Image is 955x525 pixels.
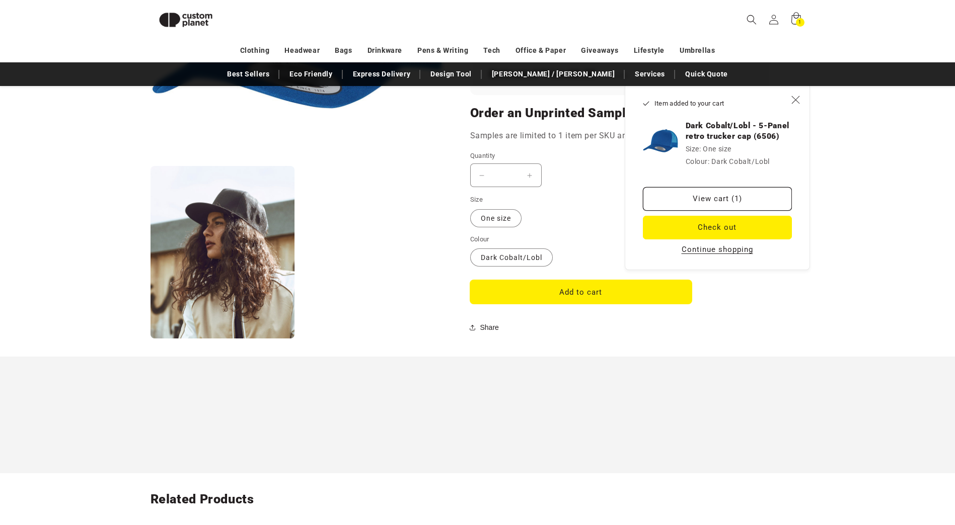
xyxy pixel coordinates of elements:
[151,491,805,507] h2: Related Products
[680,65,733,83] a: Quick Quote
[625,86,810,270] div: Item added to your cart
[680,42,715,59] a: Umbrellas
[483,42,500,59] a: Tech
[222,65,274,83] a: Best Sellers
[634,42,665,59] a: Lifestyle
[470,105,772,121] h2: Order an Unprinted Sample
[470,195,484,205] legend: Size
[711,157,770,165] dd: Dark Cobalt/Lobl
[643,123,678,158] img: 5-Panel retro trucker cap (6506)
[368,42,402,59] a: Drinkware
[798,18,801,27] span: 1
[284,65,337,83] a: Eco Friendly
[741,9,763,31] summary: Search
[470,316,502,338] button: Share
[470,234,490,244] legend: Colour
[643,187,792,211] a: View cart (1)
[686,157,710,165] dt: Colour:
[470,151,692,161] label: Quantity
[470,209,522,227] label: One size
[643,216,792,239] button: Check out
[335,42,352,59] a: Bags
[470,129,772,143] p: Samples are limited to 1 item per SKU and are unreturnable.
[686,121,792,141] h3: Dark Cobalt/Lobl - 5-Panel retro trucker cap (6506)
[679,244,756,254] button: Continue shopping
[284,42,320,59] a: Headwear
[151,4,221,36] img: Custom Planet
[787,416,955,525] iframe: Chat Widget
[417,42,468,59] a: Pens & Writing
[785,89,807,111] button: Close
[581,42,618,59] a: Giveaways
[643,99,785,109] h2: Item added to your cart
[487,65,620,83] a: [PERSON_NAME] / [PERSON_NAME]
[470,248,553,267] label: Dark Cobalt/Lobl
[630,65,670,83] a: Services
[425,65,477,83] a: Design Tool
[516,42,566,59] a: Office & Paper
[348,65,416,83] a: Express Delivery
[470,280,692,304] button: Add to cart
[686,145,701,153] dt: Size:
[240,42,270,59] a: Clothing
[703,145,731,153] dd: One size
